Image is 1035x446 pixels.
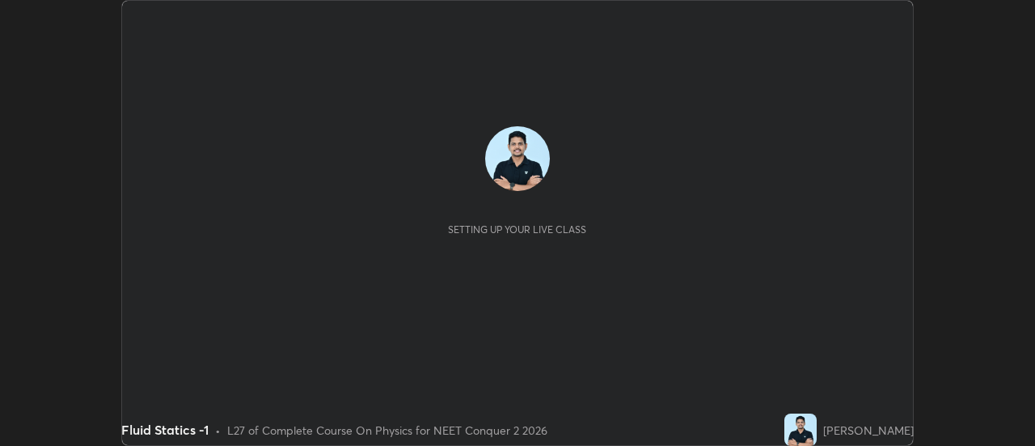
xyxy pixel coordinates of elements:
[215,422,221,439] div: •
[784,414,817,446] img: a8c2744b4dbf429fb825013d7c421360.jpg
[823,422,914,439] div: [PERSON_NAME]
[121,420,209,440] div: Fluid Statics -1
[227,422,547,439] div: L27 of Complete Course On Physics for NEET Conquer 2 2026
[448,223,586,236] div: Setting up your live class
[485,126,550,191] img: a8c2744b4dbf429fb825013d7c421360.jpg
